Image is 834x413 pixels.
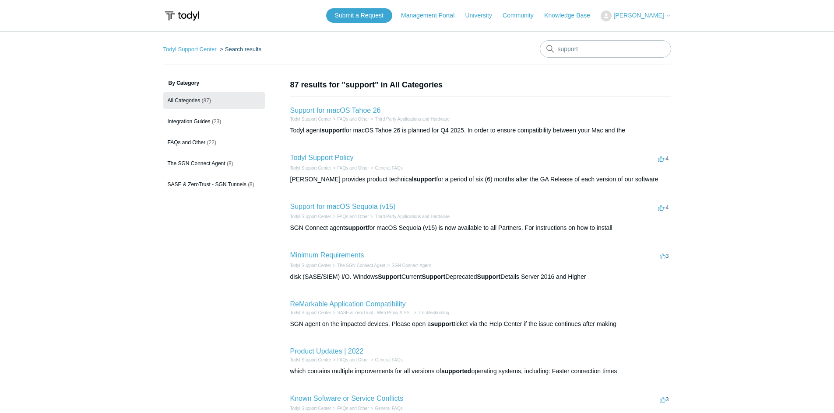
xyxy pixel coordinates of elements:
[163,134,265,151] a: FAQs and Other (22)
[163,46,218,52] li: Todyl Support Center
[290,117,331,121] a: Todyl Support Center
[163,46,217,52] a: Todyl Support Center
[326,8,392,23] a: Submit a Request
[163,92,265,109] a: All Categories (87)
[331,213,369,220] li: FAQs and Other
[168,118,211,125] span: Integration Guides
[331,405,369,412] li: FAQs and Other
[290,107,381,114] a: Support for macOS Tahoe 26
[375,214,450,219] a: Third Party Applications and Hardware
[477,273,501,280] em: Support
[337,310,412,315] a: SASE & ZeroTrust - Web Proxy & SSL
[290,395,404,402] a: Known Software or Service Conflicts
[248,181,254,187] span: (8)
[212,118,221,125] span: (23)
[163,8,201,24] img: Todyl Support Center Help Center home page
[290,154,354,161] a: Todyl Support Policy
[290,175,671,184] div: [PERSON_NAME] provides product technical for a period of six (6) months after the GA Release of e...
[290,126,671,135] div: Todyl agent for macOS Tahoe 26 is planned for Q4 2025. In order to ensure compatibility between y...
[290,272,671,281] div: disk (SASE/SIEM) I/O. Windows Current Deprecated Details Server 2016 and Higher
[202,97,211,104] span: (87)
[369,165,403,171] li: General FAQs
[290,319,671,329] div: SGN agent on the impacted devices. Please open a ticket via the Help Center if the issue continue...
[331,165,369,171] li: FAQs and Other
[168,181,246,187] span: SASE & ZeroTrust - SGN Tunnels
[331,357,369,363] li: FAQs and Other
[290,300,406,308] a: ReMarkable Application Compatibility
[375,117,450,121] a: Third Party Applications and Hardware
[163,155,265,172] a: The SGN Connect Agent (8)
[540,40,671,58] input: Search
[163,176,265,193] a: SASE & ZeroTrust - SGN Tunnels (8)
[431,320,454,327] em: support
[345,224,368,231] em: support
[544,11,599,20] a: Knowledge Base
[385,262,431,269] li: SGN Connect Agent
[375,406,402,411] a: General FAQs
[337,166,369,170] a: FAQs and Other
[401,11,463,20] a: Management Portal
[375,357,402,362] a: General FAQs
[163,113,265,130] a: Integration Guides (23)
[378,273,401,280] em: Support
[337,117,369,121] a: FAQs and Other
[658,204,669,211] span: -4
[658,155,669,162] span: -4
[413,176,436,183] em: support
[168,97,201,104] span: All Categories
[369,357,403,363] li: General FAQs
[337,263,385,268] a: The SGN Connect Agent
[331,262,385,269] li: The SGN Connect Agent
[290,213,331,220] li: Todyl Support Center
[412,309,449,316] li: Troubleshooting
[290,263,331,268] a: Todyl Support Center
[601,10,671,21] button: [PERSON_NAME]
[331,309,412,316] li: SASE & ZeroTrust - Web Proxy & SSL
[331,116,369,122] li: FAQs and Other
[168,160,225,167] span: The SGN Connect Agent
[337,214,369,219] a: FAQs and Other
[321,127,344,134] em: support
[369,405,403,412] li: General FAQs
[290,223,671,233] div: SGN Connect agent for macOS Sequoia (v15) is now available to all Partners. For instructions on h...
[218,46,261,52] li: Search results
[369,213,450,220] li: Third Party Applications and Hardware
[290,357,331,363] li: Todyl Support Center
[290,405,331,412] li: Todyl Support Center
[391,263,431,268] a: SGN Connect Agent
[290,262,331,269] li: Todyl Support Center
[290,357,331,362] a: Todyl Support Center
[660,396,669,403] span: 3
[337,406,369,411] a: FAQs and Other
[290,367,671,376] div: which contains multiple improvements for all versions of operating systems, including: Faster con...
[613,12,664,19] span: [PERSON_NAME]
[290,251,364,259] a: Minimum Requirements
[168,139,206,146] span: FAQs and Other
[660,253,669,259] span: 3
[337,357,369,362] a: FAQs and Other
[290,203,396,210] a: Support for macOS Sequoia (v15)
[290,309,331,316] li: Todyl Support Center
[369,116,450,122] li: Third Party Applications and Hardware
[441,368,471,375] em: supported
[375,166,402,170] a: General FAQs
[290,406,331,411] a: Todyl Support Center
[503,11,542,20] a: Community
[207,139,216,146] span: (22)
[290,79,671,91] h1: 87 results for "support" in All Categories
[465,11,500,20] a: University
[227,160,233,167] span: (8)
[290,214,331,219] a: Todyl Support Center
[290,166,331,170] a: Todyl Support Center
[290,310,331,315] a: Todyl Support Center
[163,79,265,87] h3: By Category
[418,310,449,315] a: Troubleshooting
[290,116,331,122] li: Todyl Support Center
[422,273,446,280] em: Support
[290,165,331,171] li: Todyl Support Center
[290,347,364,355] a: Product Updates | 2022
